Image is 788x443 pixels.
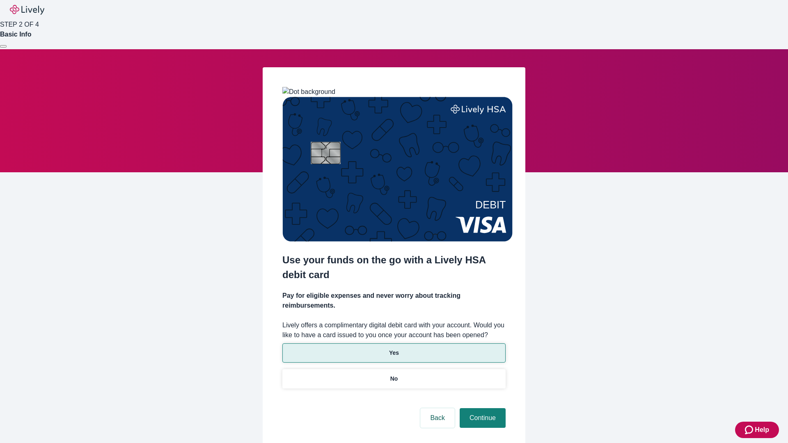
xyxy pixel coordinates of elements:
[282,343,506,363] button: Yes
[282,253,506,282] h2: Use your funds on the go with a Lively HSA debit card
[745,425,755,435] svg: Zendesk support icon
[420,408,455,428] button: Back
[282,369,506,388] button: No
[755,425,769,435] span: Help
[282,87,335,97] img: Dot background
[282,291,506,311] h4: Pay for eligible expenses and never worry about tracking reimbursements.
[282,97,513,242] img: Debit card
[10,5,44,15] img: Lively
[460,408,506,428] button: Continue
[735,422,779,438] button: Zendesk support iconHelp
[390,374,398,383] p: No
[389,349,399,357] p: Yes
[282,320,506,340] label: Lively offers a complimentary digital debit card with your account. Would you like to have a card...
